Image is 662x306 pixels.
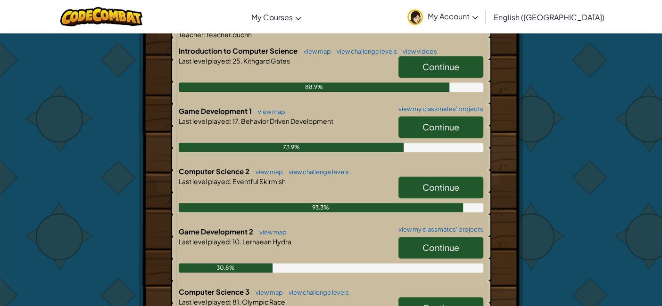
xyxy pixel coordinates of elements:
[204,30,206,39] span: :
[179,30,204,39] span: Teacher
[179,177,230,185] span: Last level played
[179,167,251,176] span: Computer Science 2
[230,298,232,306] span: :
[60,7,143,26] img: CodeCombat logo
[241,298,285,306] span: Olympic Race
[284,289,349,296] a: view challenge levels
[230,117,232,125] span: :
[493,12,604,22] span: English ([GEOGRAPHIC_DATA])
[179,117,230,125] span: Last level played
[488,4,609,30] a: English ([GEOGRAPHIC_DATA])
[179,237,230,246] span: Last level played
[428,11,478,21] span: My Account
[255,228,287,236] a: view map
[422,121,459,132] span: Continue
[179,287,251,296] span: Computer Science 3
[247,4,306,30] a: My Courses
[232,237,241,246] span: 10.
[407,9,423,25] img: avatar
[284,168,349,176] a: view challenge levels
[179,298,230,306] span: Last level played
[230,177,232,185] span: :
[240,117,333,125] span: Behavior Driven Development
[241,237,291,246] span: Lernaean Hydra
[422,61,459,72] span: Continue
[232,117,240,125] span: 17.
[251,12,293,22] span: My Courses
[398,48,437,55] a: view videos
[299,48,331,55] a: view map
[179,56,230,65] span: Last level played
[232,298,241,306] span: 81.
[232,177,286,185] span: Eventful Skirmish
[422,182,459,193] span: Continue
[179,143,404,152] div: 73.9%
[230,56,232,65] span: :
[251,289,283,296] a: view map
[394,226,483,233] a: view my classmates' projects
[253,108,285,115] a: view map
[179,227,255,236] span: Game Development 2
[251,168,283,176] a: view map
[179,82,449,92] div: 88.9%
[179,106,253,115] span: Game Development 1
[206,30,252,39] span: teacher.ducnh
[332,48,397,55] a: view challenge levels
[179,263,273,273] div: 30.8%
[230,237,232,246] span: :
[403,2,483,32] a: My Account
[422,242,459,253] span: Continue
[232,56,242,65] span: 25.
[242,56,290,65] span: Kithgard Gates
[394,106,483,112] a: view my classmates' projects
[179,203,463,212] div: 93.3%
[179,46,299,55] span: Introduction to Computer Science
